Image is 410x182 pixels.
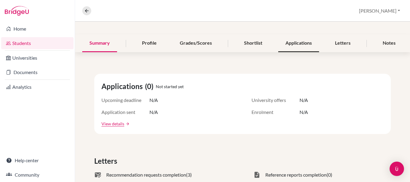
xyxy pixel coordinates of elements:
span: Reference reports completion [265,171,327,178]
span: (3) [186,171,192,178]
a: Students [1,37,74,49]
span: Upcoming deadline [101,97,149,104]
span: Recommendation requests completion [106,171,186,178]
span: University offers [252,97,300,104]
span: N/A [149,97,158,104]
div: Shortlist [237,34,270,52]
a: arrow_forward [124,122,130,126]
span: Application sent [101,109,149,116]
a: View details [101,121,124,127]
span: (0) [327,171,332,178]
span: N/A [149,109,158,116]
div: Profile [135,34,164,52]
div: Applications [278,34,319,52]
span: Applications [101,81,145,92]
a: Documents [1,66,74,78]
span: task [253,171,261,178]
span: N/A [300,97,308,104]
div: Letters [328,34,358,52]
a: Universities [1,52,74,64]
div: Notes [375,34,403,52]
a: Community [1,169,74,181]
img: Bridge-U [5,6,29,16]
span: (0) [145,81,156,92]
div: Summary [82,34,117,52]
span: Not started yet [156,83,184,90]
div: Grades/Scores [173,34,219,52]
span: Letters [94,156,119,166]
a: Analytics [1,81,74,93]
button: [PERSON_NAME] [356,5,403,16]
div: Open Intercom Messenger [390,162,404,176]
a: Help center [1,154,74,166]
span: Enrolment [252,109,300,116]
a: Home [1,23,74,35]
span: N/A [300,109,308,116]
span: mark_email_read [94,171,101,178]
